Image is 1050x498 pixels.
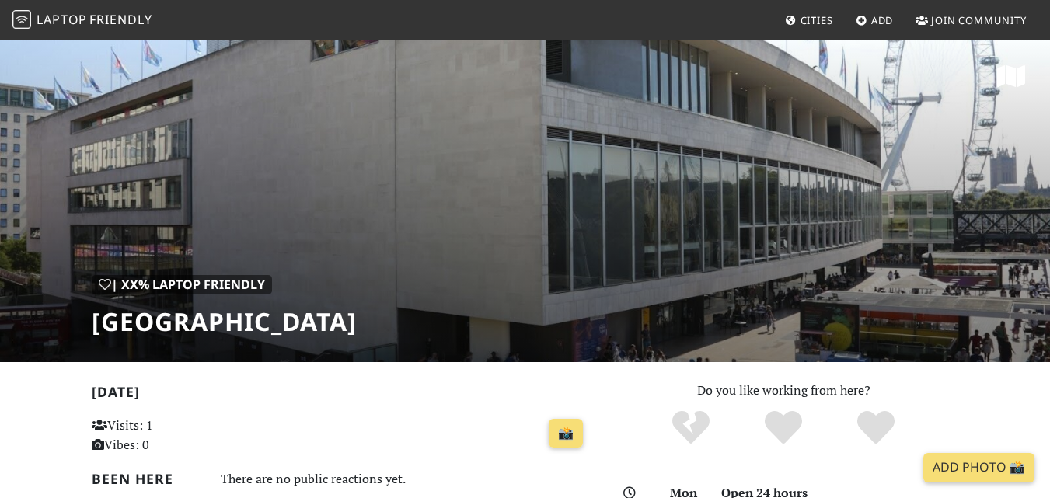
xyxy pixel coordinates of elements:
[849,6,900,34] a: Add
[12,7,152,34] a: LaptopFriendly LaptopFriendly
[609,381,959,401] p: Do you like working from here?
[221,468,590,490] div: There are no public reactions yet.
[12,10,31,29] img: LaptopFriendly
[37,11,87,28] span: Laptop
[92,384,590,406] h2: [DATE]
[779,6,839,34] a: Cities
[801,13,833,27] span: Cities
[909,6,1033,34] a: Join Community
[92,307,357,336] h1: [GEOGRAPHIC_DATA]
[829,409,922,448] div: Definitely!
[92,275,272,295] div: | XX% Laptop Friendly
[92,416,246,455] p: Visits: 1 Vibes: 0
[931,13,1027,27] span: Join Community
[645,409,738,448] div: No
[923,453,1034,482] a: Add Photo 📸
[89,11,152,28] span: Friendly
[549,419,583,448] a: 📸
[738,409,830,448] div: Yes
[92,471,202,487] h2: Been here
[871,13,894,27] span: Add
